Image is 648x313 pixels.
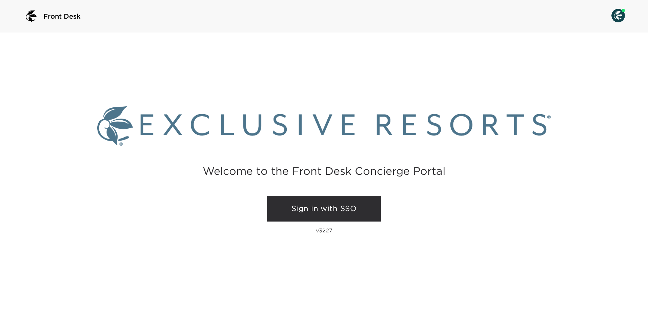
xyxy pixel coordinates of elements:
[203,166,445,176] h2: Welcome to the Front Desk Concierge Portal
[316,227,332,234] p: v3227
[43,12,81,21] span: Front Desk
[97,106,551,146] img: Exclusive Resorts logo
[267,196,381,222] a: Sign in with SSO
[23,8,39,24] img: logo
[611,9,625,22] img: User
